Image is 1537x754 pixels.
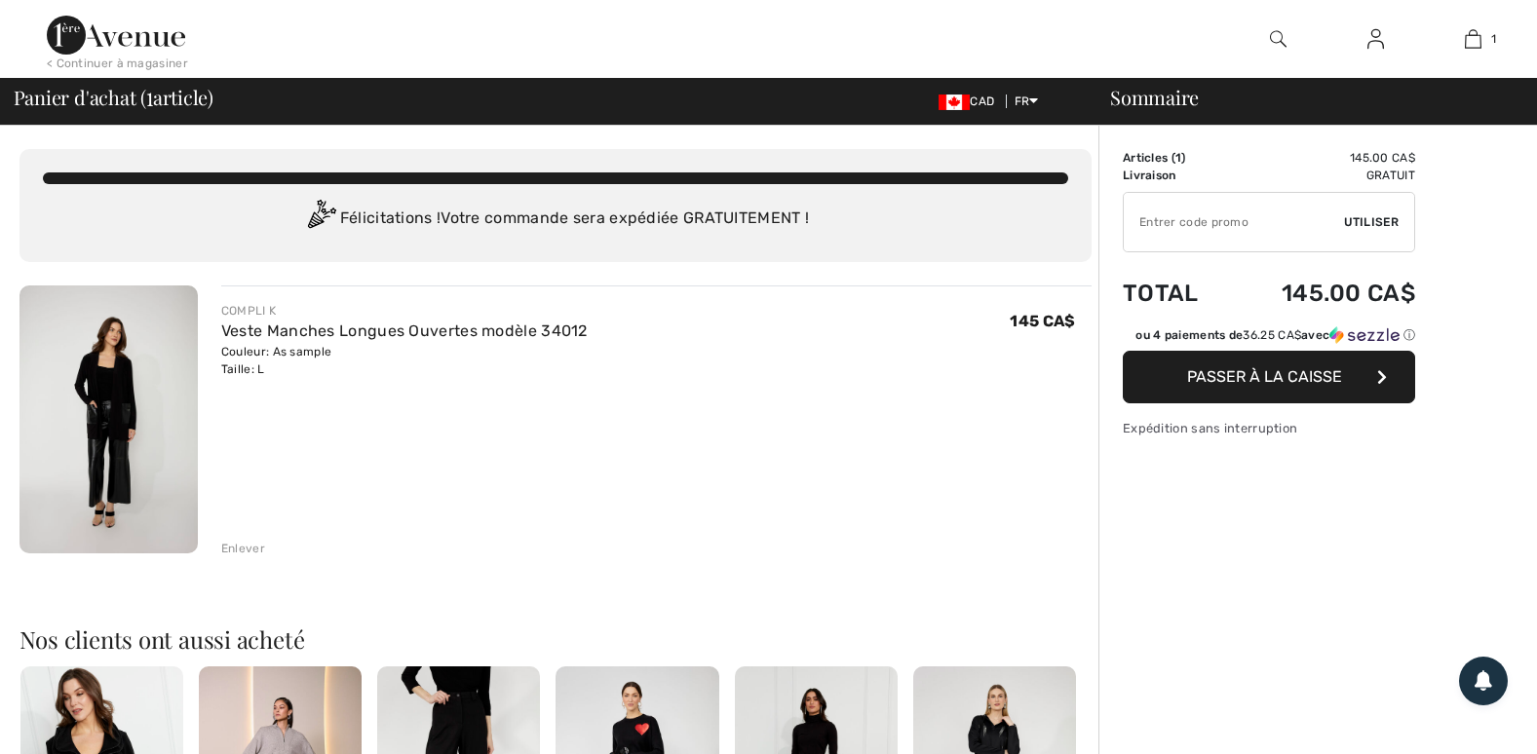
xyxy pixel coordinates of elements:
[939,94,970,110] img: Canadian Dollar
[1228,149,1415,167] td: 145.00 CA$
[1123,326,1415,351] div: ou 4 paiements de36.25 CA$avecSezzle Cliquez pour en savoir plus sur Sezzle
[1270,27,1287,51] img: recherche
[301,200,340,239] img: Congratulation2.svg
[221,343,588,378] div: Couleur: As sample Taille: L
[1123,351,1415,403] button: Passer à la caisse
[1352,27,1400,52] a: Se connecter
[43,200,1068,239] div: Félicitations ! Votre commande sera expédiée GRATUITEMENT !
[939,94,1002,108] span: CAD
[19,627,1092,651] h2: Nos clients ont aussi acheté
[1465,27,1481,51] img: Mon panier
[1344,213,1399,231] span: Utiliser
[1010,312,1075,330] span: 145 CA$
[1135,326,1415,344] div: ou 4 paiements de avec
[1123,167,1228,184] td: Livraison
[1175,151,1181,165] span: 1
[1367,27,1384,51] img: Mes infos
[1491,30,1496,48] span: 1
[1123,419,1415,437] div: Expédition sans interruption
[221,321,588,340] a: Veste Manches Longues Ouvertes modèle 34012
[19,285,198,553] img: Veste Manches Longues Ouvertes modèle 34012
[221,540,265,557] div: Enlever
[47,55,188,72] div: < Continuer à magasiner
[1087,88,1525,107] div: Sommaire
[1123,260,1228,326] td: Total
[1228,260,1415,326] td: 145.00 CA$
[47,16,185,55] img: 1ère Avenue
[1329,326,1400,344] img: Sezzle
[1425,27,1520,51] a: 1
[1243,328,1301,342] span: 36.25 CA$
[1124,193,1344,251] input: Code promo
[1187,367,1342,386] span: Passer à la caisse
[146,83,153,108] span: 1
[221,302,588,320] div: COMPLI K
[1228,167,1415,184] td: Gratuit
[1015,94,1039,108] span: FR
[14,88,214,107] span: Panier d'achat ( article)
[1123,149,1228,167] td: Articles ( )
